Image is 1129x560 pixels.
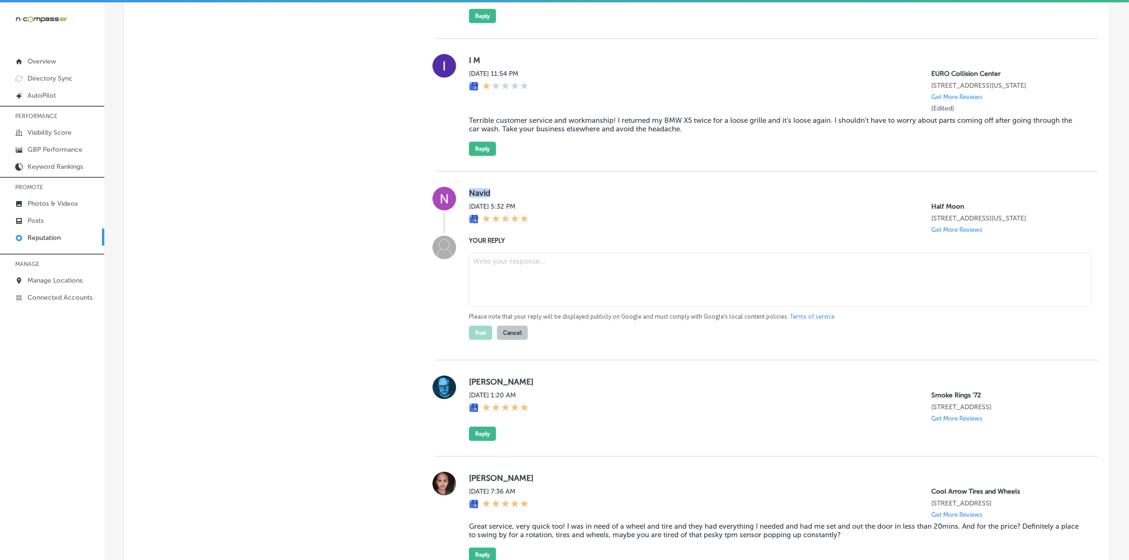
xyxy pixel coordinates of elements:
[28,92,56,100] p: AutoPilot
[28,234,61,242] p: Reputation
[469,312,1083,321] p: Please note that your reply will be displayed publicly on Google and must comply with Google's lo...
[28,276,83,285] p: Manage Locations
[469,427,496,441] button: Reply
[28,146,83,154] p: GBP Performance
[790,312,835,321] a: Terms of service
[931,70,1083,78] p: EURO Collision Center
[931,202,1083,211] p: Half Moon
[469,116,1083,133] blockquote: Terrible customer service and workmanship! I returned my BMW X5 twice for a loose grille and it’s...
[28,163,83,171] p: Keyword Rankings
[931,487,1083,496] p: Cool Arrow Tires and Wheels
[931,403,1083,411] p: 925 North Courtenay Parkway
[469,473,1083,483] label: [PERSON_NAME]
[482,214,529,225] div: 5 Stars
[469,391,529,399] label: [DATE] 1:20 AM
[469,70,529,78] label: [DATE] 11:54 PM
[931,82,1083,90] p: 8536 South Colorado Boulevard
[469,188,1083,198] label: Navid
[931,214,1083,222] p: 50 Trinity PI
[469,55,1083,65] label: I M
[28,200,78,208] p: Photos & Videos
[931,93,982,101] p: Get More Reviews
[482,499,529,510] div: 5 Stars
[28,217,44,225] p: Posts
[28,294,92,302] p: Connected Accounts
[469,522,1083,539] blockquote: Great service, very quick too! I was in need of a wheel and tire and they had everything I needed...
[469,487,529,496] label: [DATE] 7:36 AM
[482,82,529,92] div: 1 Star
[28,74,73,83] p: Directory Sync
[469,237,1083,244] label: YOUR REPLY
[469,142,496,156] button: Reply
[497,326,528,340] button: Cancel
[482,403,529,413] div: 5 Stars
[469,202,529,211] label: [DATE] 5:32 PM
[931,391,1083,399] p: Smoke Rings '72
[28,57,56,65] p: Overview
[432,236,456,259] img: Image
[931,511,982,518] p: Get More Reviews
[469,326,492,340] button: Post
[469,9,496,23] button: Reply
[15,15,67,24] img: 660ab0bf-5cc7-4cb8-ba1c-48b5ae0f18e60NCTV_CLogo_TV_Black_-500x88.png
[931,226,982,233] p: Get More Reviews
[469,377,1083,386] label: [PERSON_NAME]
[931,499,1083,507] p: 161 S Federal Blvd
[931,415,982,422] p: Get More Reviews
[28,129,72,137] p: Visibility Score
[931,104,954,112] label: (Edited)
